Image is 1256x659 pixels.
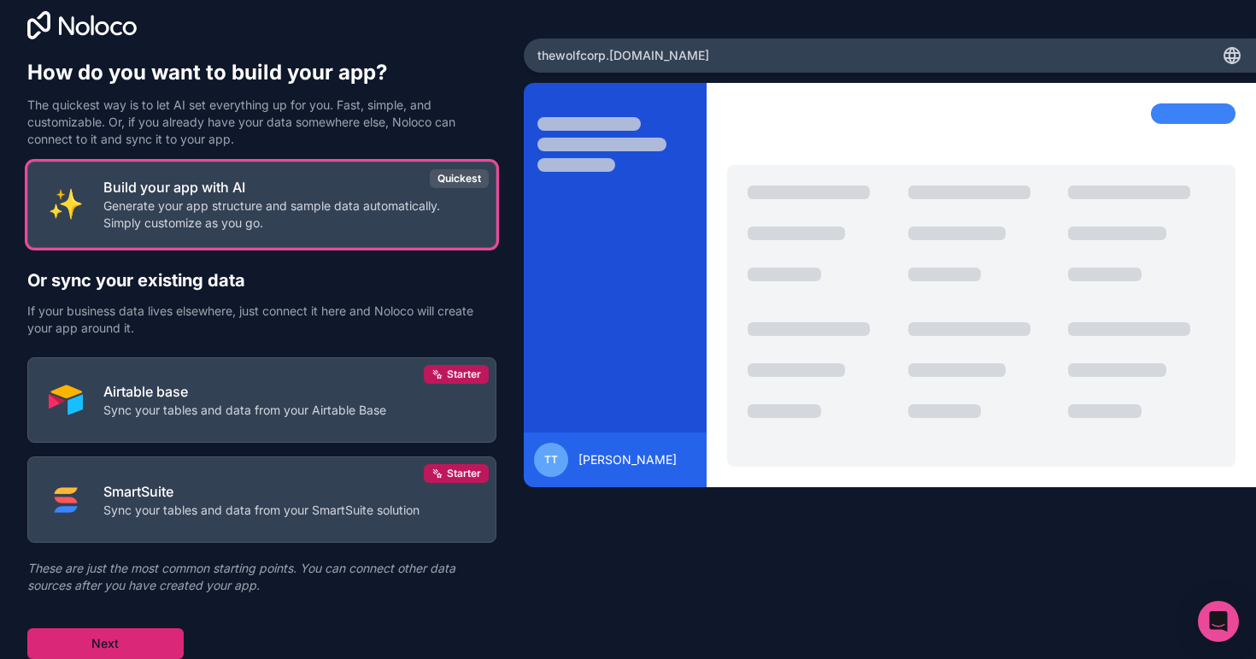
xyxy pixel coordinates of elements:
[103,381,386,402] p: Airtable base
[27,162,496,248] button: INTERNAL_WITH_AIBuild your app with AIGenerate your app structure and sample data automatically. ...
[27,303,496,337] p: If your business data lives elsewhere, just connect it here and Noloco will create your app aroun...
[49,383,83,417] img: AIRTABLE
[27,456,496,543] button: SMART_SUITESmartSuiteSync your tables and data from your SmartSuite solutionStarter
[578,451,677,468] span: [PERSON_NAME]
[27,268,496,292] h2: Or sync your existing data
[537,47,709,64] span: thewolfcorp .[DOMAIN_NAME]
[447,467,481,480] span: Starter
[27,97,496,148] p: The quickest way is to let AI set everything up for you. Fast, simple, and customizable. Or, if y...
[27,560,496,594] p: These are just the most common starting points. You can connect other data sources after you have...
[49,483,83,517] img: SMART_SUITE
[103,177,475,197] p: Build your app with AI
[103,402,386,419] p: Sync your tables and data from your Airtable Base
[103,481,420,502] p: SmartSuite
[447,368,481,381] span: Starter
[103,502,420,519] p: Sync your tables and data from your SmartSuite solution
[544,453,558,467] span: TT
[27,357,496,444] button: AIRTABLEAirtable baseSync your tables and data from your Airtable BaseStarter
[27,59,496,86] h1: How do you want to build your app?
[430,169,489,188] div: Quickest
[1198,601,1239,642] div: Open Intercom Messenger
[27,628,184,659] button: Next
[103,197,475,232] p: Generate your app structure and sample data automatically. Simply customize as you go.
[49,187,83,221] img: INTERNAL_WITH_AI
